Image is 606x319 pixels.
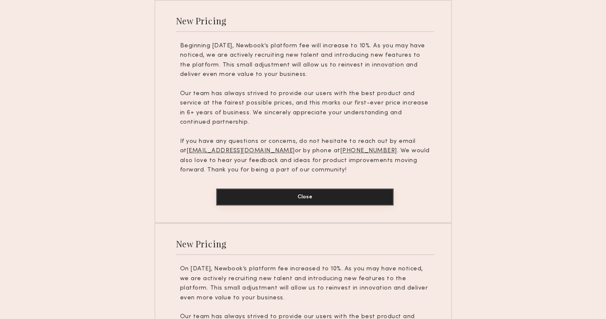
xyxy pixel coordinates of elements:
[180,264,430,303] p: On [DATE], Newbook’s platform fee increased to 10%. As you may have noticed, we are actively recr...
[180,89,430,128] p: Our team has always strived to provide our users with the best product and service at the fairest...
[180,137,430,175] p: If you have any questions or concerns, do not hesitate to reach out by email at or by phone at . ...
[180,41,430,80] p: Beginning [DATE], Newbook’s platform fee will increase to 10%. As you may have noticed, we are ac...
[216,188,394,206] button: Close
[187,148,295,154] u: [EMAIL_ADDRESS][DOMAIN_NAME]
[340,148,397,154] u: [PHONE_NUMBER]
[176,238,227,249] div: New Pricing
[176,15,227,26] div: New Pricing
